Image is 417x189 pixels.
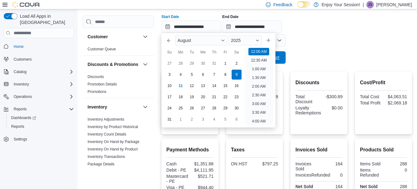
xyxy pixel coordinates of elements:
span: Reports [14,107,27,112]
div: day-1 [220,58,230,68]
div: Items Sold [360,161,382,166]
div: Debit - PE [166,168,189,173]
div: $4,063.51 [385,94,407,99]
a: Dashboards [9,114,39,122]
span: Home [14,44,24,49]
a: Discounts [88,75,104,79]
li: 2:00 AM [250,83,268,90]
strong: Net Sold [360,184,378,189]
div: day-6 [232,114,242,124]
span: Inventory [11,81,74,88]
div: day-5 [187,70,197,80]
span: Package Details [88,162,115,167]
a: Settings [11,136,29,143]
a: Reports [9,123,27,130]
div: day-11 [176,81,186,91]
span: Package History [88,169,115,174]
button: Inventory [88,104,140,110]
div: day-8 [220,70,230,80]
input: Dark Mode [297,1,310,8]
button: Discounts & Promotions [142,61,149,68]
span: Reports [11,124,24,129]
h3: Customer [88,34,108,40]
p: Enjoy Your Session! [322,1,360,8]
a: Inventory On Hand by Product [88,147,138,151]
a: Inventory On Hand by Package [88,140,139,144]
span: Reports [11,105,74,113]
a: Package History [88,169,115,174]
span: Catalog [11,68,74,76]
div: day-4 [209,114,219,124]
div: day-9 [232,70,242,80]
h2: Taxes [231,146,278,154]
a: Dashboards [6,113,76,122]
div: Discounts & Promotions [83,73,154,98]
li: 3:30 AM [250,109,268,116]
h2: Products Sold [360,146,407,154]
div: day-28 [176,58,186,68]
div: 288 [385,161,407,166]
div: day-2 [232,58,242,68]
div: InvoicesRefunded [295,173,330,177]
div: $797.25 [256,161,278,166]
div: Button. Open the year selector. 2025 is currently selected. [229,35,262,45]
a: Inventory Adjustments [88,117,124,122]
button: Settings [1,135,76,144]
a: Promotions [88,90,107,94]
div: day-30 [232,103,242,113]
li: 3:00 AM [250,100,268,108]
button: Previous Month [164,35,174,45]
a: Home [11,43,26,50]
div: $0.00 [324,105,342,110]
button: Inventory [1,80,76,89]
ul: Time [245,48,273,125]
div: ON HST [231,161,253,166]
a: Inventory Transactions [88,154,125,159]
span: Settings [14,137,27,142]
div: $2,069.18 [385,100,407,105]
span: 2025 [231,38,241,43]
div: 164 [320,184,342,189]
span: JS [368,1,372,8]
div: day-26 [187,103,197,113]
div: day-27 [165,58,175,68]
div: day-17 [165,92,175,102]
input: Press the down key to open a popover containing a calendar. [222,21,282,33]
span: Reports [9,123,74,130]
li: 12:30 AM [248,57,269,64]
div: day-22 [220,92,230,102]
div: Cash [166,161,189,166]
div: 0 [385,168,407,173]
span: Promotion Details [88,82,117,87]
button: Reports [6,122,76,131]
span: Load All Apps in [GEOGRAPHIC_DATA] [17,13,74,25]
div: day-30 [198,58,208,68]
div: James Stewart [366,1,374,8]
button: Open list of options [277,38,282,43]
a: Package Details [88,162,115,166]
div: Loyalty Redemptions [295,105,321,115]
div: day-25 [176,103,186,113]
div: Button. Open the month selector. August is currently selected. [175,35,227,45]
a: Customers [11,56,34,63]
div: day-24 [165,103,175,113]
div: day-1 [176,114,186,124]
div: Customer [83,45,154,55]
span: Inventory Transactions [88,154,125,159]
div: day-27 [198,103,208,113]
h3: Inventory [88,104,107,110]
div: day-12 [187,81,197,91]
li: 1:00 AM [250,65,268,73]
div: day-5 [220,114,230,124]
nav: Complex example [4,39,74,160]
div: day-18 [176,92,186,102]
div: $521.71 [191,174,214,179]
div: day-4 [176,70,186,80]
li: 12:00 AM [248,48,269,55]
button: Reports [11,105,29,113]
span: Operations [14,94,32,99]
div: day-10 [165,81,175,91]
button: Customer [142,33,149,40]
div: day-3 [198,114,208,124]
button: Catalog [11,68,29,76]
